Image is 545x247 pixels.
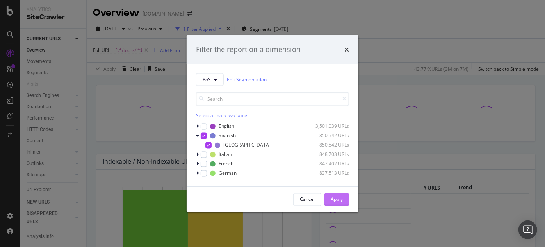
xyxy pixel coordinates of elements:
[227,75,267,84] a: Edit Segmentation
[187,35,358,212] div: modal
[219,151,232,158] div: Italian
[293,193,321,206] button: Cancel
[331,196,343,203] div: Apply
[518,220,537,239] div: Open Intercom Messenger
[311,142,349,149] div: 850,542 URLs
[311,132,349,139] div: 850,542 URLs
[300,196,315,203] div: Cancel
[196,92,349,106] input: Search
[311,161,349,167] div: 847,402 URLs
[219,161,233,167] div: French
[219,170,237,177] div: German
[324,193,349,206] button: Apply
[311,151,349,158] div: 848,703 URLs
[196,112,349,118] div: Select all data available
[311,170,349,177] div: 837,513 URLs
[311,123,349,130] div: 3,501,039 URLs
[344,45,349,55] div: times
[196,73,224,86] button: PoS
[219,132,236,139] div: Spanish
[219,123,234,130] div: English
[203,76,211,83] span: PoS
[196,45,301,55] div: Filter the report on a dimension
[223,142,271,149] div: [GEOGRAPHIC_DATA]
